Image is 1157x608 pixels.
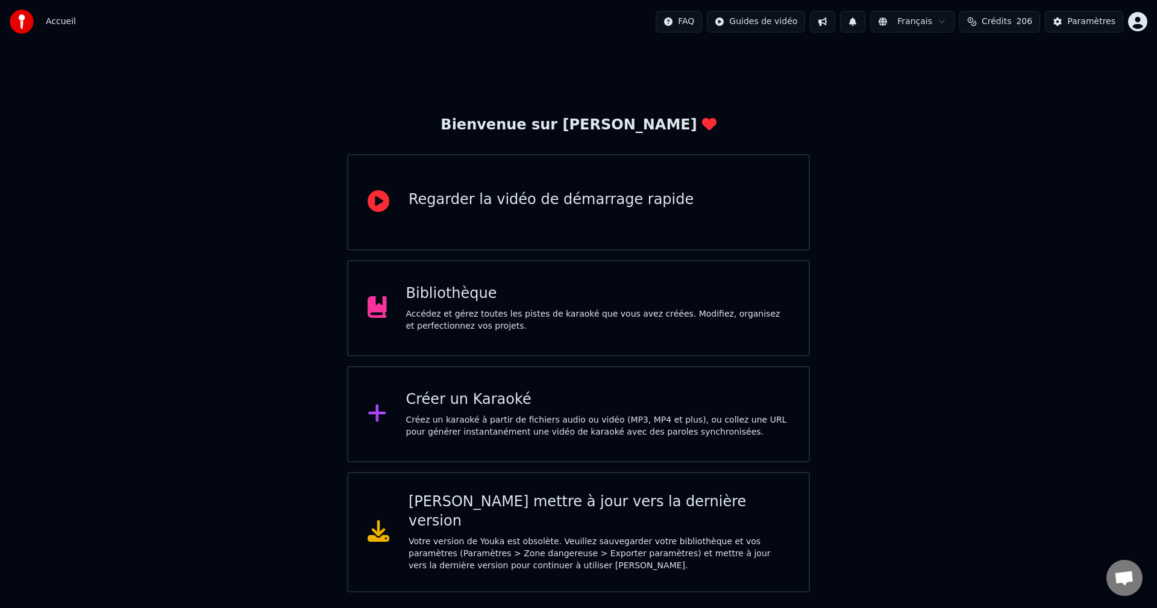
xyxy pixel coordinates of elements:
nav: breadcrumb [46,16,76,28]
div: Ouvrir le chat [1106,560,1143,596]
div: Votre version de Youka est obsolète. Veuillez sauvegarder votre bibliothèque et vos paramètres (P... [409,536,789,572]
button: FAQ [656,11,702,33]
div: Accédez et gérez toutes les pistes de karaoké que vous avez créées. Modifiez, organisez et perfec... [406,308,790,332]
span: 206 [1016,16,1032,28]
button: Guides de vidéo [707,11,805,33]
button: Paramètres [1045,11,1123,33]
span: Crédits [982,16,1011,28]
div: Regarder la vidéo de démarrage rapide [409,190,694,209]
img: youka [10,10,34,34]
div: [PERSON_NAME] mettre à jour vers la dernière version [409,492,789,531]
div: Bienvenue sur [PERSON_NAME] [441,116,716,135]
div: Bibliothèque [406,284,790,303]
button: Crédits206 [959,11,1040,33]
div: Paramètres [1067,16,1115,28]
div: Créez un karaoké à partir de fichiers audio ou vidéo (MP3, MP4 et plus), ou collez une URL pour g... [406,414,790,438]
span: Accueil [46,16,76,28]
div: Créer un Karaoké [406,390,790,409]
